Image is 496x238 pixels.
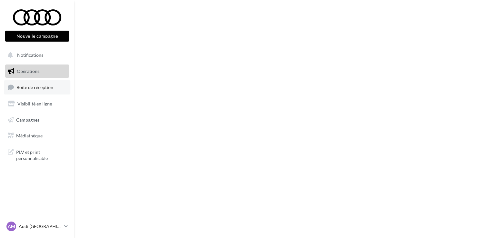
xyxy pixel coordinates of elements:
span: Visibilité en ligne [17,101,52,106]
span: Médiathèque [16,133,43,138]
span: PLV et print personnalisable [16,148,67,162]
a: Visibilité en ligne [4,97,70,111]
button: Nouvelle campagne [5,31,69,42]
button: Notifications [4,48,68,62]
span: Notifications [17,52,43,58]
a: AM Audi [GEOGRAPHIC_DATA] [5,220,69,233]
span: AM [8,223,15,230]
a: Boîte de réception [4,80,70,94]
span: Opérations [17,68,39,74]
p: Audi [GEOGRAPHIC_DATA] [19,223,62,230]
a: Opérations [4,64,70,78]
span: Campagnes [16,117,39,122]
a: Campagnes [4,113,70,127]
a: Médiathèque [4,129,70,143]
a: PLV et print personnalisable [4,145,70,164]
span: Boîte de réception [16,84,53,90]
